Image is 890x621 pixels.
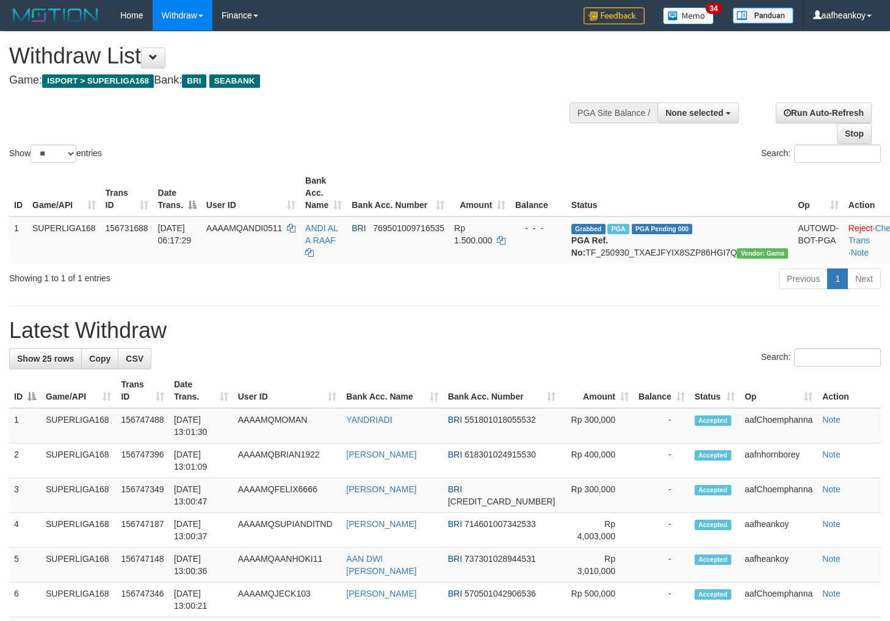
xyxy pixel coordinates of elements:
span: CSV [126,354,143,364]
span: Copy 570501042906536 to clipboard [465,589,536,598]
span: BRI [182,74,206,88]
td: [DATE] 13:00:37 [169,513,233,548]
td: 156747187 [116,513,168,548]
span: Grabbed [571,224,606,234]
h1: Withdraw List [9,44,581,68]
span: 156731688 [106,223,148,233]
td: 156747346 [116,583,168,617]
span: Copy 551801018055532 to clipboard [465,415,536,425]
span: Accepted [695,485,731,495]
td: Rp 400,000 [560,443,634,478]
td: SUPERLIGA168 [41,478,116,513]
a: Note [822,484,841,494]
td: 2 [9,443,41,478]
a: Note [822,554,841,564]
th: User ID: activate to sort column ascending [233,373,342,408]
td: 156747148 [116,548,168,583]
th: Amount: activate to sort column ascending [560,373,634,408]
span: BRI [448,519,462,529]
h1: Latest Withdraw [9,318,881,343]
td: 5 [9,548,41,583]
th: Date Trans.: activate to sort column descending [153,170,201,217]
th: Date Trans.: activate to sort column ascending [169,373,233,408]
span: BRI [448,484,462,494]
span: AAAAMQANDI0511 [206,223,283,233]
label: Show entries [9,145,102,163]
td: Rp 3,010,000 [560,548,634,583]
span: Accepted [695,520,731,530]
td: SUPERLIGA168 [41,443,116,478]
td: 1 [9,408,41,443]
span: Rp 1.500.000 [454,223,492,245]
a: Previous [779,268,828,289]
th: Status: activate to sort column ascending [690,373,740,408]
td: 3 [9,478,41,513]
td: SUPERLIGA168 [27,217,101,264]
td: Rp 500,000 [560,583,634,617]
a: Note [822,519,841,529]
span: Copy 618301024915530 to clipboard [465,450,536,459]
th: Op: activate to sort column ascending [793,170,844,217]
span: Copy 737301028944531 to clipboard [465,554,536,564]
th: Bank Acc. Number: activate to sort column ascending [443,373,560,408]
td: [DATE] 13:01:30 [169,408,233,443]
span: Accepted [695,589,731,600]
td: 1 [9,217,27,264]
a: Note [822,589,841,598]
a: Note [822,450,841,459]
a: 1 [827,268,848,289]
label: Search: [761,145,881,163]
span: 34 [706,3,722,14]
td: Rp 300,000 [560,408,634,443]
span: BRI [448,589,462,598]
td: aafChoemphanna [740,408,817,443]
div: Showing 1 to 1 of 1 entries [9,267,362,284]
td: - [634,478,690,513]
span: Accepted [695,555,731,565]
a: ANDI AL A RAAF [305,223,338,245]
td: aafChoemphanna [740,478,817,513]
span: Show 25 rows [17,354,74,364]
td: AAAAMQJECK103 [233,583,342,617]
a: YANDRIADI [346,415,392,425]
td: TF_250930_TXAEJFYIX8SZP86HGI7Q [566,217,793,264]
a: Next [847,268,881,289]
th: Bank Acc. Name: activate to sort column ascending [300,170,347,217]
th: Action [817,373,881,408]
td: - [634,583,690,617]
td: AUTOWD-BOT-PGA [793,217,844,264]
td: 156747396 [116,443,168,478]
th: Status [566,170,793,217]
th: Trans ID: activate to sort column ascending [116,373,168,408]
td: AAAAMQBRIAN1922 [233,443,342,478]
td: [DATE] 13:00:36 [169,548,233,583]
img: Feedback.jpg [584,7,645,24]
img: panduan.png [733,7,794,24]
a: CSV [118,348,151,369]
td: SUPERLIGA168 [41,583,116,617]
td: 4 [9,513,41,548]
th: ID: activate to sort column descending [9,373,41,408]
th: Game/API: activate to sort column ascending [41,373,116,408]
td: 6 [9,583,41,617]
a: [PERSON_NAME] [346,589,416,598]
td: [DATE] 13:00:21 [169,583,233,617]
a: [PERSON_NAME] [346,450,416,459]
td: aafheankoy [740,513,817,548]
td: Rp 300,000 [560,478,634,513]
div: PGA Site Balance / [570,102,657,123]
span: BRI [448,450,462,459]
span: [DATE] 06:17:29 [158,223,192,245]
td: [DATE] 13:00:47 [169,478,233,513]
td: aafnhornborey [740,443,817,478]
a: Copy [81,348,118,369]
td: 156747349 [116,478,168,513]
th: ID [9,170,27,217]
th: User ID: activate to sort column ascending [201,170,300,217]
h4: Game: Bank: [9,74,581,87]
td: - [634,513,690,548]
a: AAN DWI [PERSON_NAME] [346,554,416,576]
label: Search: [761,348,881,367]
td: AAAAMQMOMAN [233,408,342,443]
td: Rp 4,003,000 [560,513,634,548]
